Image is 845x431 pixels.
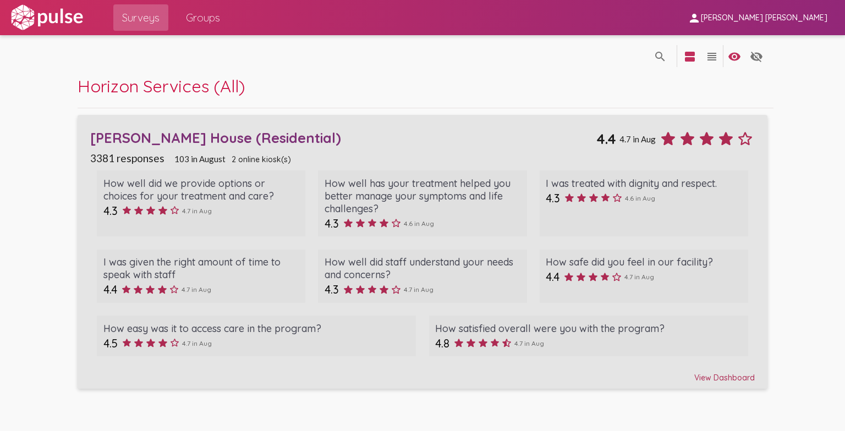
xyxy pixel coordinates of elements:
[182,285,211,294] span: 4.7 in Aug
[404,285,434,294] span: 4.7 in Aug
[325,283,339,296] span: 4.3
[325,217,339,230] span: 4.3
[103,283,117,296] span: 4.4
[654,50,667,63] mat-icon: language
[90,152,164,164] span: 3381 responses
[232,154,291,164] span: 2 online kiosk(s)
[103,336,118,350] span: 4.5
[103,177,299,202] div: How well did we provide options or choices for your treatment and care?
[182,339,212,347] span: 4.7 in Aug
[177,4,229,31] a: Groups
[103,322,410,335] div: How easy was it to access care in the program?
[728,50,741,63] mat-icon: language
[103,204,118,218] span: 4.3
[750,50,763,63] mat-icon: language
[90,129,596,146] div: [PERSON_NAME] House (Residential)
[78,75,245,97] span: Horizon Services (All)
[546,177,742,190] div: I was treated with dignity and respect.
[546,191,560,205] span: 4.3
[78,115,767,389] a: [PERSON_NAME] House (Residential)4.44.7 in Aug3381 responses103 in August2 online kiosk(s)How wel...
[325,177,520,215] div: How well has your treatment helped you better manage your symptoms and life challenges?
[624,273,654,281] span: 4.7 in Aug
[705,50,718,63] mat-icon: language
[723,45,745,67] button: language
[688,12,701,25] mat-icon: person
[679,45,701,67] button: language
[325,256,520,281] div: How well did staff understand your needs and concerns?
[186,8,220,27] span: Groups
[174,154,226,164] span: 103 in August
[701,13,827,23] span: [PERSON_NAME] [PERSON_NAME]
[596,130,616,147] span: 4.4
[122,8,160,27] span: Surveys
[182,207,212,215] span: 4.7 in Aug
[649,45,671,67] button: language
[546,270,559,284] span: 4.4
[679,7,836,27] button: [PERSON_NAME] [PERSON_NAME]
[701,45,723,67] button: language
[683,50,696,63] mat-icon: language
[435,336,449,350] span: 4.8
[514,339,544,347] span: 4.7 in Aug
[90,363,754,383] div: View Dashboard
[625,194,655,202] span: 4.6 in Aug
[9,4,85,31] img: white-logo.svg
[619,134,656,144] span: 4.7 in Aug
[435,322,742,335] div: How satisfied overall were you with the program?
[404,219,434,228] span: 4.6 in Aug
[745,45,767,67] button: language
[113,4,168,31] a: Surveys
[103,256,299,281] div: I was given the right amount of time to speak with staff
[546,256,742,268] div: How safe did you feel in our facility?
